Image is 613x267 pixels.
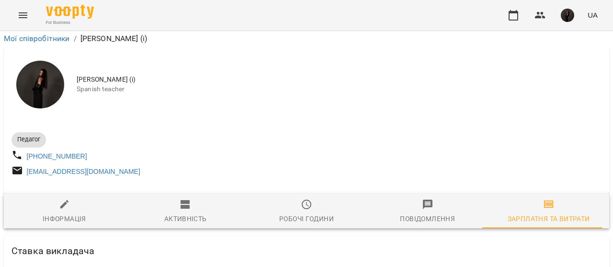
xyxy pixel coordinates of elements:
[16,61,64,108] img: Ваганова Юлія (і)
[77,75,602,85] span: [PERSON_NAME] (і)
[11,135,46,144] span: Педагог
[164,213,207,224] div: Активність
[279,213,334,224] div: Робочі години
[4,33,609,44] nav: breadcrumb
[46,20,94,26] span: For Business
[46,5,94,19] img: Voopty Logo
[561,9,574,22] img: 5858c9cbb9d5886a1d49eb89d6c4f7a7.jpg
[43,213,86,224] div: Інформація
[588,10,598,20] span: UA
[508,213,590,224] div: Зарплатня та Витрати
[77,85,602,94] span: Spanish teacher
[74,33,77,44] li: /
[27,152,87,160] a: [PHONE_NUMBER]
[4,34,70,43] a: Мої співробітники
[27,168,140,175] a: [EMAIL_ADDRESS][DOMAIN_NAME]
[584,6,602,24] button: UA
[11,4,34,27] button: Menu
[400,213,455,224] div: Повідомлення
[80,33,148,44] p: [PERSON_NAME] (і)
[11,244,94,258] h6: Ставка викладача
